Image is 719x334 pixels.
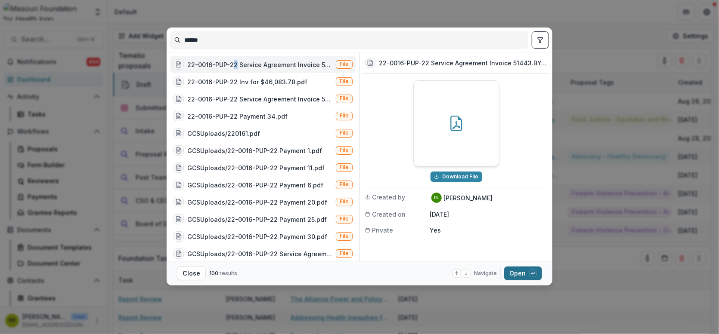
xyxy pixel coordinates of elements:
[187,163,325,172] div: GCSUploads/22-0016-PUP-22 Payment 11.pdf
[340,164,349,170] span: File
[187,249,332,258] div: GCSUploads/22-0016-PUP-22 Service Agreement Amendment.pdf
[187,77,307,86] div: 22-0016-PUP-22 Inv for $46,083.78.pdf
[340,95,349,101] span: File
[474,270,497,277] span: Navigate
[340,113,349,119] span: File
[504,267,542,280] button: Open
[443,193,493,202] p: [PERSON_NAME]
[340,61,349,67] span: File
[340,233,349,239] span: File
[431,172,482,182] button: Download 22-0016-PUP-22 Service Agreement Invoice 51443.BY-035.pdf
[220,270,237,276] span: results
[340,147,349,153] span: File
[434,196,439,200] div: Rebekah Lerch
[187,95,332,104] div: 22-0016-PUP-22 Service Agreement Invoice 51443.BY-035.pdf
[340,130,349,136] span: File
[187,181,323,190] div: GCSUploads/22-0016-PUP-22 Payment 6.pdf
[372,193,405,202] span: Created by
[379,58,547,67] h3: 22-0016-PUP-22 Service Agreement Invoice 51443.BY-035.pdf
[532,31,549,49] button: toggle filters
[372,210,406,219] span: Created on
[187,129,260,138] div: GCSUploads/220161.pdf
[187,60,332,69] div: 22-0016-PUP-22 Service Agreement Invoice 51443.BY-035.pdf
[187,198,327,207] div: GCSUploads/22-0016-PUP-22 Payment 20.pdf
[430,226,547,235] p: Yes
[209,270,218,276] span: 100
[187,146,322,155] div: GCSUploads/22-0016-PUP-22 Payment 1.pdf
[340,216,349,222] span: File
[187,232,327,241] div: GCSUploads/22-0016-PUP-22 Payment 30.pdf
[187,215,327,224] div: GCSUploads/22-0016-PUP-22 Payment 25.pdf
[187,112,288,121] div: 22-0016-PUP-22 Payment 34.pdf
[340,78,349,84] span: File
[372,226,393,235] span: Private
[340,199,349,205] span: File
[177,267,206,280] button: Close
[430,210,547,219] p: [DATE]
[340,250,349,256] span: File
[340,181,349,187] span: File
